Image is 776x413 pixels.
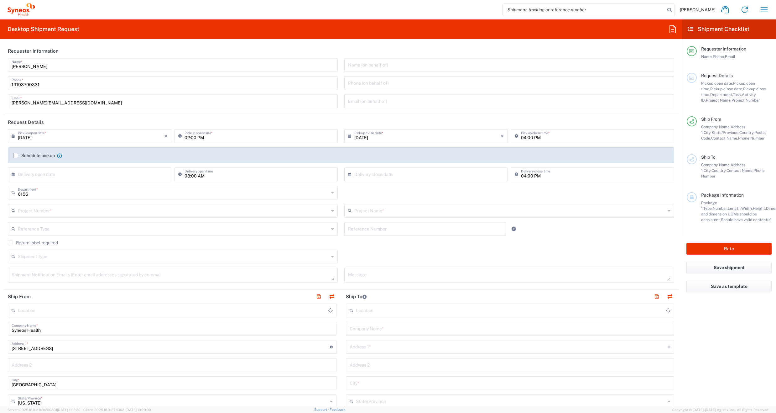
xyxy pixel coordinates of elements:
span: City, [704,130,711,135]
span: [PERSON_NAME] [680,7,716,13]
h2: Requester Information [8,48,59,54]
span: Request Details [701,73,733,78]
a: Support [314,408,330,411]
span: Company Name, [701,162,731,167]
span: Contact Name, [711,136,738,140]
span: Phone, [713,54,725,59]
span: State/Province, [711,130,739,135]
span: Company Name, [701,124,731,129]
i: × [501,131,504,141]
span: Department, [710,92,733,97]
span: Task, [733,92,742,97]
h2: Shipment Checklist [688,25,749,33]
button: Rate [686,243,772,255]
label: Return label required [8,240,58,245]
span: Email [725,54,735,59]
span: Type, [703,206,713,211]
span: Project Number [732,98,760,103]
span: Package Information [701,193,744,198]
span: Ship To [701,155,716,160]
label: Schedule pickup [13,153,55,158]
span: Width, [741,206,753,211]
span: Pickup close date, [710,87,743,91]
span: Length, [728,206,741,211]
span: Requester Information [701,46,746,51]
a: Feedback [330,408,346,411]
button: Save as template [686,281,772,292]
span: Name, [701,54,713,59]
span: Should have valid content(s) [721,217,772,222]
span: [DATE] 11:12:30 [57,408,81,412]
span: Copyright © [DATE]-[DATE] Agistix Inc., All Rights Reserved [672,407,768,413]
span: Ship From [701,117,721,122]
span: Phone Number [738,136,765,140]
span: Height, [753,206,766,211]
button: Save shipment [686,262,772,273]
h2: Request Details [8,119,44,125]
span: Contact Name, [727,168,753,173]
span: Number, [713,206,728,211]
span: Package 1: [701,200,717,211]
a: Add Reference [509,225,518,233]
span: [DATE] 10:20:09 [126,408,151,412]
span: Client: 2025.18.0-27d3021 [83,408,151,412]
span: Server: 2025.18.0-d1e9a510831 [8,408,81,412]
i: × [164,131,168,141]
h2: Desktop Shipment Request [8,25,79,33]
input: Shipment, tracking or reference number [503,4,665,16]
span: Country, [711,168,727,173]
span: City, [704,168,711,173]
span: Country, [739,130,754,135]
h2: Ship From [8,294,31,300]
span: Pickup open date, [701,81,733,86]
span: Project Name, [706,98,732,103]
h2: Ship To [346,294,367,300]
